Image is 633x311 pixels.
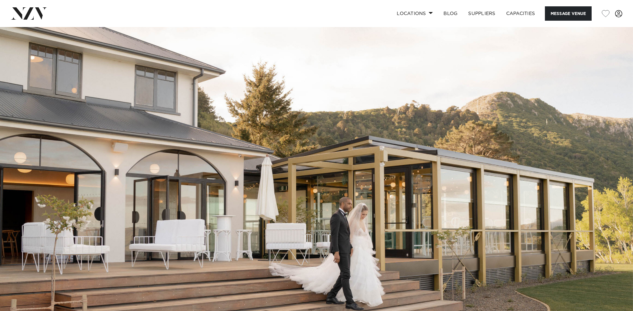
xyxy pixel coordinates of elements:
[545,6,592,21] button: Message Venue
[11,7,47,19] img: nzv-logo.png
[501,6,541,21] a: Capacities
[463,6,501,21] a: SUPPLIERS
[438,6,463,21] a: BLOG
[391,6,438,21] a: Locations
